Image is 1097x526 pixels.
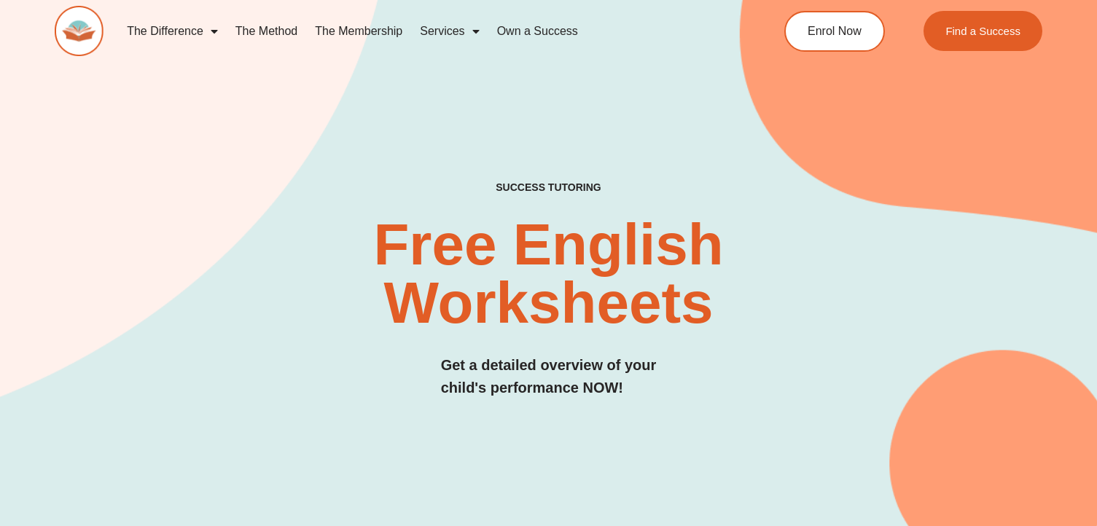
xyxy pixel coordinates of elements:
[441,354,657,399] h3: Get a detailed overview of your child's performance NOW!
[402,181,695,194] h4: SUCCESS TUTORING​
[808,25,862,37] span: Enrol Now
[227,15,306,48] a: The Method
[118,15,728,48] nav: Menu
[784,11,885,52] a: Enrol Now
[945,25,1020,36] span: Find a Success
[411,15,488,48] a: Services
[118,15,227,48] a: The Difference
[488,15,587,48] a: Own a Success
[223,216,875,332] h2: Free English Worksheets​
[306,15,411,48] a: The Membership
[924,11,1042,51] a: Find a Success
